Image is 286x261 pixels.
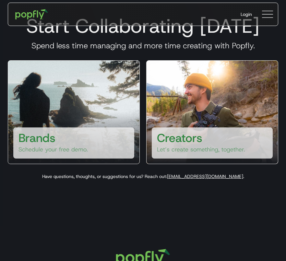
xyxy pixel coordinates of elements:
a: home [11,5,53,24]
a: [EMAIL_ADDRESS][DOMAIN_NAME] [167,173,243,179]
a: CreatorsLet’s create something, together. [146,60,278,164]
div: Login [241,11,252,18]
a: Login [235,6,257,23]
h3: Creators [157,130,202,146]
p: Schedule your free demo. [18,146,88,153]
h3: Brands [18,130,55,146]
p: Let’s create something, together. [157,146,245,153]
